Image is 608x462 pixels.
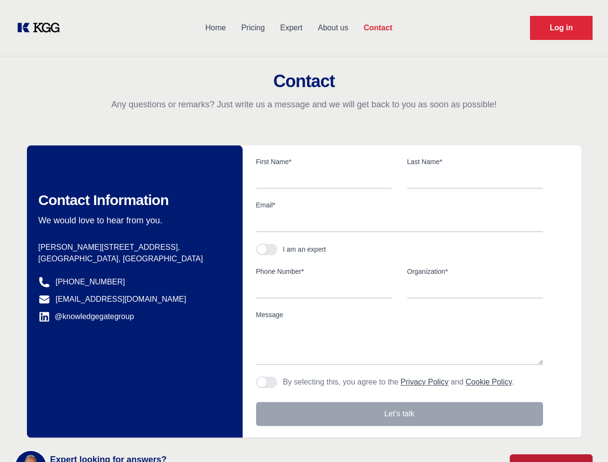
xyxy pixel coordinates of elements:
a: Cookie Policy [466,378,512,386]
a: Home [197,15,233,40]
p: We would love to hear from you. [39,215,227,226]
p: [PERSON_NAME][STREET_ADDRESS], [39,242,227,253]
label: Organization* [407,267,543,276]
a: [EMAIL_ADDRESS][DOMAIN_NAME] [56,294,186,305]
p: By selecting this, you agree to the and . [283,376,515,388]
a: @knowledgegategroup [39,311,134,322]
p: Any questions or remarks? Just write us a message and we will get back to you as soon as possible! [12,99,596,110]
p: [GEOGRAPHIC_DATA], [GEOGRAPHIC_DATA] [39,253,227,265]
a: Privacy Policy [401,378,449,386]
h2: Contact [12,72,596,91]
a: [PHONE_NUMBER] [56,276,125,288]
a: Expert [272,15,310,40]
iframe: Chat Widget [560,416,608,462]
a: Pricing [233,15,272,40]
a: KOL Knowledge Platform: Talk to Key External Experts (KEE) [15,20,67,36]
label: First Name* [256,157,392,167]
label: Message [256,310,543,320]
h2: Contact Information [39,192,227,209]
a: Contact [356,15,400,40]
a: Request Demo [530,16,593,40]
div: I am an expert [283,244,326,254]
label: Last Name* [407,157,543,167]
a: About us [310,15,356,40]
label: Email* [256,200,543,210]
button: Let's talk [256,402,543,426]
label: Phone Number* [256,267,392,276]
